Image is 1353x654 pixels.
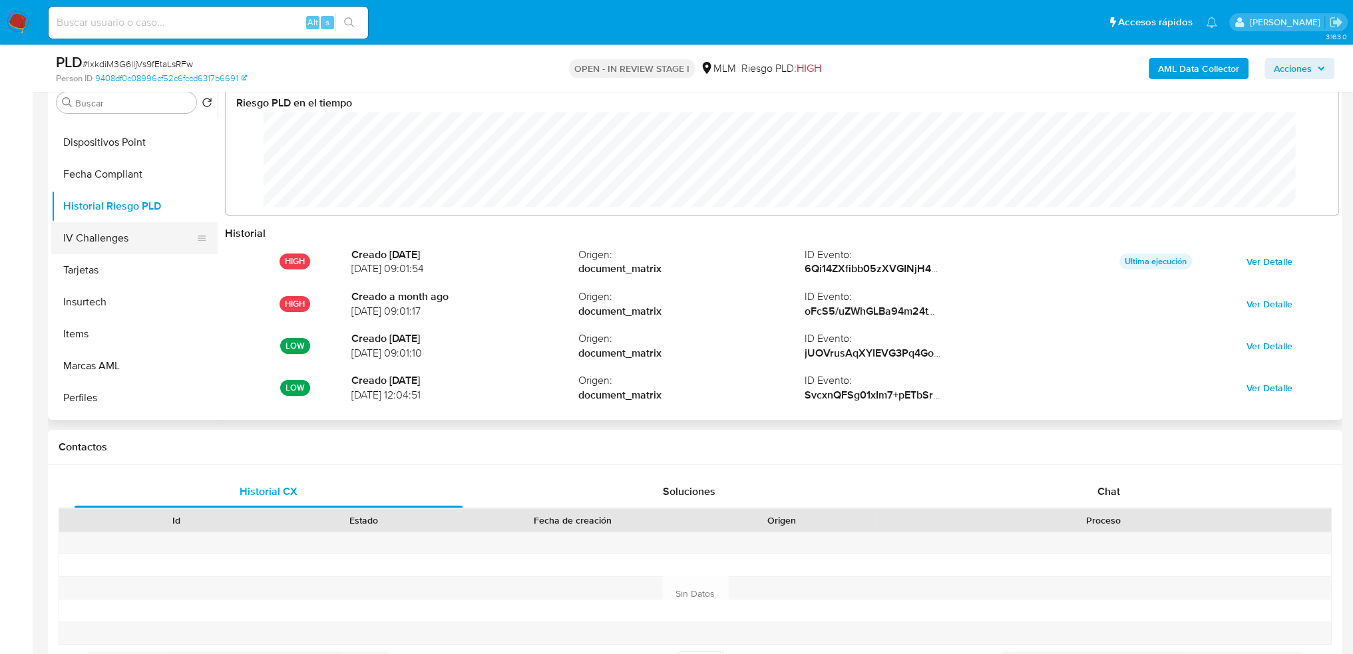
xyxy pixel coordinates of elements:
span: Origen : [578,289,805,304]
span: Soluciones [662,484,715,499]
span: ID Evento : [805,247,1031,262]
span: [DATE] 09:01:54 [351,261,578,276]
strong: document_matrix [578,388,805,403]
span: [DATE] 09:01:10 [351,346,578,361]
p: Ultima ejecución [1119,253,1192,269]
button: Historial Riesgo PLD [51,190,218,222]
span: Accesos rápidos [1118,15,1193,29]
span: Riesgo PLD: [741,61,821,76]
button: Ver Detalle [1237,377,1301,399]
strong: 6Qi14ZXfibb05zXVGINjH4Cawn1LpzQo/cjwSr5Y3W551vrmEhL8TnCMn51+M9xZWUr7ByyWBUnNf0Qxh37khw== [805,261,1340,276]
button: search-icon [335,13,363,32]
b: PLD [56,51,83,73]
p: loui.hernandezrodriguez@mercadolibre.com.mx [1249,16,1324,29]
b: AML Data Collector [1158,58,1239,79]
input: Buscar [75,97,191,109]
div: Origen [697,514,866,527]
button: Dispositivos Point [51,126,218,158]
div: Proceso [884,514,1322,527]
button: Buscar [62,97,73,108]
a: 9408df0c08996cf52c6fccd6317b6691 [95,73,247,84]
div: Estado [280,514,449,527]
button: AML Data Collector [1149,58,1249,79]
span: ID Evento : [805,373,1031,388]
span: Chat [1097,484,1120,499]
strong: Riesgo PLD en el tiempo [236,95,352,110]
span: s [325,16,329,29]
span: # IxkdiM3G6lIjVs9fEtaLsRFw [83,57,193,71]
span: HIGH [797,61,821,76]
p: HIGH [280,296,310,312]
div: Id [92,514,261,527]
button: Items [51,318,218,350]
a: Notificaciones [1206,17,1217,28]
button: Restricciones Nuevo Mundo [51,414,218,446]
strong: Historial [225,226,266,241]
div: MLM [700,61,736,76]
strong: SvcxnQFSg01xIm7+pETbSrXyV/y2aZK/RRMuOCdCRtgKNpOChjAqNkqMhlxPuPclAKcLH7yopVtG1bJwINdUCw== [805,387,1336,403]
span: 3.163.0 [1325,31,1346,42]
button: Ver Detalle [1237,335,1301,357]
span: ID Evento : [805,331,1031,346]
span: [DATE] 12:04:51 [351,388,578,403]
button: Ver Detalle [1237,251,1301,272]
h1: Contactos [59,440,1332,454]
span: Ver Detalle [1246,295,1292,313]
strong: document_matrix [578,346,805,361]
strong: Creado a month ago [351,289,578,304]
button: IV Challenges [51,222,207,254]
span: Origen : [578,373,805,388]
strong: Creado [DATE] [351,331,578,346]
b: Person ID [56,73,93,84]
span: Ver Detalle [1246,337,1292,355]
span: Historial CX [240,484,297,499]
strong: document_matrix [578,261,805,276]
p: OPEN - IN REVIEW STAGE I [569,59,695,78]
p: LOW [280,380,310,396]
span: Acciones [1274,58,1312,79]
button: Perfiles [51,382,218,414]
span: ID Evento : [805,289,1031,304]
strong: Creado [DATE] [351,247,578,262]
strong: Creado [DATE] [351,373,578,388]
button: Fecha Compliant [51,158,218,190]
span: Alt [307,16,318,29]
span: [DATE] 09:01:17 [351,304,578,319]
a: Salir [1329,15,1343,29]
input: Buscar usuario o caso... [49,14,368,31]
button: Tarjetas [51,254,218,286]
strong: document_matrix [578,304,805,319]
div: Fecha de creación [467,514,678,527]
button: Volver al orden por defecto [202,97,212,112]
span: Origen : [578,247,805,262]
strong: jUOVrusAqXYIEVG3Pq4GoI2EqDR6PAxmFdBiiQQYZLGsmOUYhf/9ntvy9eWyHxVET8xh0Qn1PTxxLh5GSsfNbw== [805,345,1341,361]
button: Ver Detalle [1237,293,1301,315]
p: LOW [280,338,310,354]
span: Ver Detalle [1246,379,1292,397]
p: HIGH [280,253,310,269]
span: Origen : [578,331,805,346]
span: Ver Detalle [1246,252,1292,271]
button: Insurtech [51,286,218,318]
button: Marcas AML [51,350,218,382]
button: Acciones [1264,58,1334,79]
